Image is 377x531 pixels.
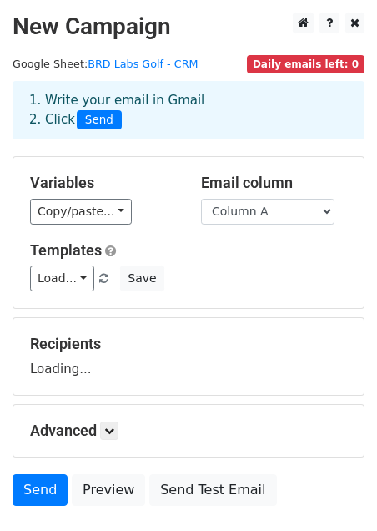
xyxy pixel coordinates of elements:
[72,474,145,506] a: Preview
[88,58,198,70] a: BRD Labs Golf - CRM
[247,58,364,70] a: Daily emails left: 0
[13,58,199,70] small: Google Sheet:
[17,91,360,129] div: 1. Write your email in Gmail 2. Click
[120,265,163,291] button: Save
[13,474,68,506] a: Send
[30,199,132,225] a: Copy/paste...
[13,13,364,41] h2: New Campaign
[30,335,347,353] h5: Recipients
[201,174,347,192] h5: Email column
[77,110,122,130] span: Send
[30,174,176,192] h5: Variables
[149,474,276,506] a: Send Test Email
[30,241,102,259] a: Templates
[30,422,347,440] h5: Advanced
[30,265,94,291] a: Load...
[247,55,364,73] span: Daily emails left: 0
[30,335,347,378] div: Loading...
